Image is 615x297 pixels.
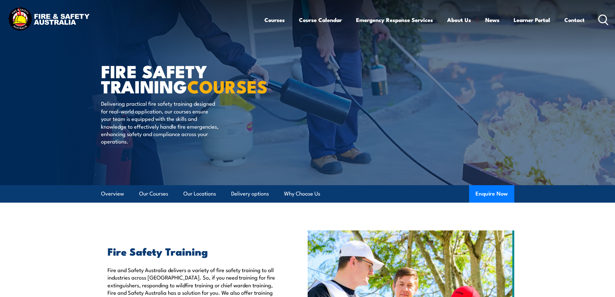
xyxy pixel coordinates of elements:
[299,11,342,28] a: Course Calendar
[564,11,585,28] a: Contact
[284,185,320,202] a: Why Choose Us
[469,185,514,203] button: Enquire Now
[187,72,268,99] strong: COURSES
[139,185,168,202] a: Our Courses
[101,63,261,93] h1: FIRE SAFETY TRAINING
[356,11,433,28] a: Emergency Response Services
[108,247,278,256] h2: Fire Safety Training
[231,185,269,202] a: Delivery options
[514,11,550,28] a: Learner Portal
[101,185,124,202] a: Overview
[264,11,285,28] a: Courses
[183,185,216,202] a: Our Locations
[447,11,471,28] a: About Us
[485,11,499,28] a: News
[101,100,219,145] p: Delivering practical fire safety training designed for real-world application, our courses ensure...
